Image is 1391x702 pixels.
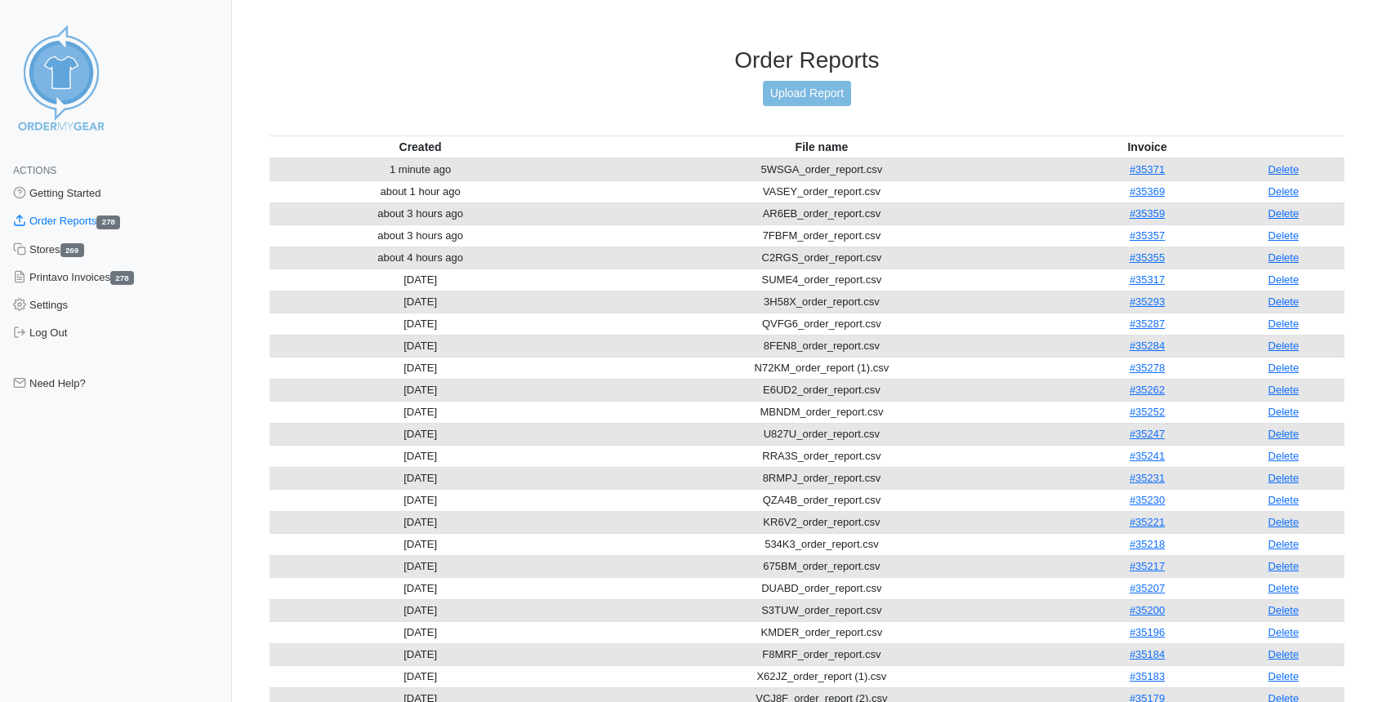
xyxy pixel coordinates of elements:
[270,136,572,158] th: Created
[270,158,572,181] td: 1 minute ago
[110,271,134,285] span: 278
[1130,362,1165,374] a: #35278
[571,269,1072,291] td: SUME4_order_report.csv
[270,489,572,511] td: [DATE]
[1130,340,1165,352] a: #35284
[1268,494,1300,506] a: Delete
[1268,626,1300,638] a: Delete
[1130,582,1165,594] a: #35207
[571,202,1072,224] td: AR6EB_order_report.csv
[1268,648,1300,660] a: Delete
[1268,538,1300,550] a: Delete
[1130,384,1165,396] a: #35262
[270,621,572,643] td: [DATE]
[571,247,1072,269] td: C2RGS_order_report.csv
[1268,185,1300,198] a: Delete
[1130,472,1165,484] a: #35231
[571,599,1072,621] td: S3TUW_order_report.csv
[1268,428,1300,440] a: Delete
[270,224,572,247] td: about 3 hours ago
[571,577,1072,599] td: DUABD_order_report.csv
[270,247,572,269] td: about 4 hours ago
[571,180,1072,202] td: VASEY_order_report.csv
[1268,450,1300,462] a: Delete
[270,379,572,401] td: [DATE]
[1268,516,1300,528] a: Delete
[1130,538,1165,550] a: #35218
[270,202,572,224] td: about 3 hours ago
[571,423,1072,445] td: U827U_order_report.csv
[1130,626,1165,638] a: #35196
[1130,273,1165,286] a: #35317
[1130,494,1165,506] a: #35230
[1130,406,1165,418] a: #35252
[270,291,572,313] td: [DATE]
[1268,251,1300,264] a: Delete
[1268,295,1300,308] a: Delete
[763,81,851,106] a: Upload Report
[1130,295,1165,308] a: #35293
[1072,136,1222,158] th: Invoice
[1130,516,1165,528] a: #35221
[571,379,1072,401] td: E6UD2_order_report.csv
[571,555,1072,577] td: 675BM_order_report.csv
[1130,670,1165,682] a: #35183
[1268,472,1300,484] a: Delete
[571,445,1072,467] td: RRA3S_order_report.csv
[270,269,572,291] td: [DATE]
[571,401,1072,423] td: MBNDM_order_report.csv
[1268,273,1300,286] a: Delete
[1130,207,1165,220] a: #35359
[571,489,1072,511] td: QZA4B_order_report.csv
[270,47,1344,74] h3: Order Reports
[96,215,120,229] span: 278
[1268,384,1300,396] a: Delete
[1268,582,1300,594] a: Delete
[571,158,1072,181] td: 5WSGA_order_report.csv
[1130,251,1165,264] a: #35355
[571,643,1072,665] td: F8MRF_order_report.csv
[270,423,572,445] td: [DATE]
[1268,406,1300,418] a: Delete
[270,357,572,379] td: [DATE]
[571,136,1072,158] th: File name
[1268,340,1300,352] a: Delete
[270,665,572,687] td: [DATE]
[60,243,84,257] span: 269
[1268,163,1300,175] a: Delete
[571,313,1072,335] td: QVFG6_order_report.csv
[1268,670,1300,682] a: Delete
[571,357,1072,379] td: N72KM_order_report (1).csv
[571,665,1072,687] td: X62JZ_order_report (1).csv
[571,621,1072,643] td: KMDER_order_report.csv
[270,180,572,202] td: about 1 hour ago
[270,401,572,423] td: [DATE]
[1130,560,1165,572] a: #35217
[1130,450,1165,462] a: #35241
[1130,318,1165,330] a: #35287
[13,165,56,176] span: Actions
[1268,604,1300,616] a: Delete
[270,467,572,489] td: [DATE]
[571,335,1072,357] td: 8FEN8_order_report.csv
[270,643,572,665] td: [DATE]
[270,599,572,621] td: [DATE]
[1268,229,1300,242] a: Delete
[270,335,572,357] td: [DATE]
[270,313,572,335] td: [DATE]
[270,555,572,577] td: [DATE]
[1130,229,1165,242] a: #35357
[1268,318,1300,330] a: Delete
[1130,185,1165,198] a: #35369
[1130,648,1165,660] a: #35184
[1268,362,1300,374] a: Delete
[1268,207,1300,220] a: Delete
[270,511,572,533] td: [DATE]
[1130,604,1165,616] a: #35200
[571,511,1072,533] td: KR6V2_order_report.csv
[571,533,1072,555] td: 534K3_order_report.csv
[1268,560,1300,572] a: Delete
[270,577,572,599] td: [DATE]
[270,533,572,555] td: [DATE]
[571,224,1072,247] td: 7FBFM_order_report.csv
